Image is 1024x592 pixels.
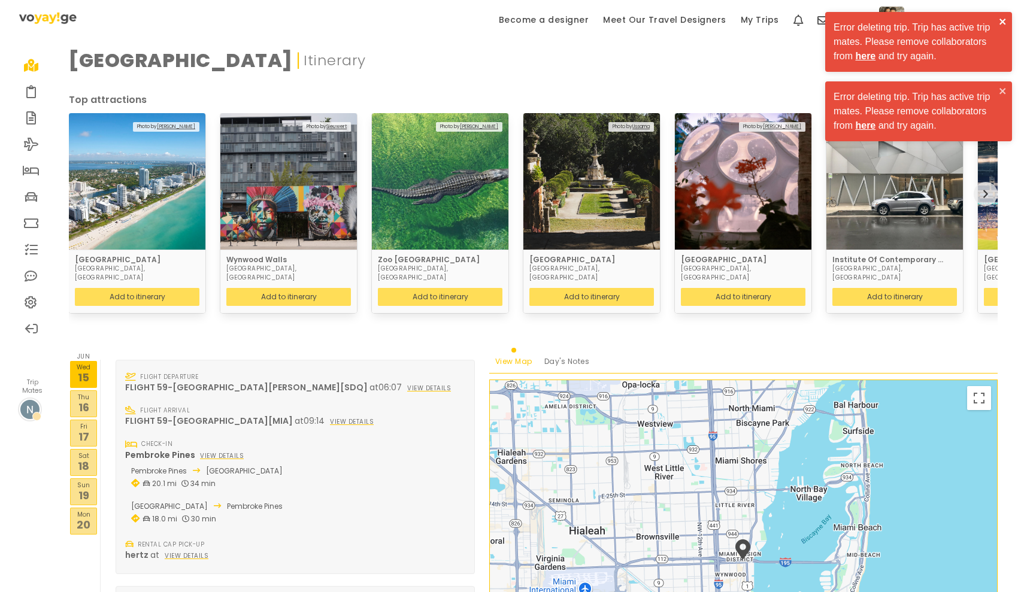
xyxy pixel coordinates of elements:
span: View Map [495,356,532,366]
span: at 09:14 [295,415,327,427]
img: photo-1605649461784-7d5e4df56c97 [372,113,508,250]
p: Institute Of Contemporary ... [832,254,943,265]
p: Jun [71,351,96,361]
span: Photo by [307,123,326,130]
p: Wed [71,362,96,372]
p: Pembroke Pines [125,449,465,528]
p: [GEOGRAPHIC_DATA] [681,254,767,265]
span: Day's Notes [544,356,590,366]
p: 16 [71,399,96,415]
p: Check-in [141,439,172,449]
p: 20 [71,517,96,533]
button: close [999,17,1007,30]
button: Toggle fullscreen view [967,386,991,410]
a: [PERSON_NAME] [763,123,801,130]
p: Itinerary [304,50,366,71]
span: [GEOGRAPHIC_DATA], [GEOGRAPHIC_DATA] [681,264,751,282]
span: view details [330,417,374,426]
p: Sat [71,451,96,460]
span: view details [407,384,451,393]
button: next [974,182,998,206]
div: hertz [125,549,465,561]
p: Flight Departure [140,372,198,381]
p: [GEOGRAPHIC_DATA] [75,254,160,265]
span: [GEOGRAPHIC_DATA] [131,501,208,511]
p: [PERSON_NAME] [910,5,986,35]
span: here [855,51,875,61]
button: close [999,86,1007,99]
span: [GEOGRAPHIC_DATA], [GEOGRAPHIC_DATA] [75,264,145,282]
div: FLIGHT 59 - [GEOGRAPHIC_DATA][PERSON_NAME] [ SDQ ] [125,381,465,394]
img: photo-1589083130544-0d6a2926e519 [69,113,205,250]
div: Trip Mates [22,378,43,395]
a: Ussama [632,123,650,130]
button: Add to itinerary [832,288,957,306]
img: AOh14GjSttVm7ra5iYkhvyR6L1jlJM9rkBmzr2oIDi0tlWw=s96-c [879,7,904,32]
p: Fri [71,421,96,431]
span: Photo by [613,123,632,130]
button: Add to itinerary [75,288,199,306]
span: Photo by [137,123,157,130]
span: mi [168,514,179,524]
p: Flight Arrival [140,406,190,415]
span: [GEOGRAPHIC_DATA], [GEOGRAPHIC_DATA] [832,264,902,282]
span: mi [167,478,178,488]
button: Add to itinerary [681,288,805,306]
a: Sieuwert [326,123,347,130]
p: Mon [71,509,96,519]
a: [PERSON_NAME] [460,123,498,130]
p: Thu [71,392,96,402]
button: Add to itinerary [529,288,654,306]
button: Add to itinerary [378,288,502,306]
span: Pembroke Pines [131,466,187,476]
span: view details [165,551,208,560]
span: 18.0 30 min [143,514,216,524]
img: photo-1583608176046-c2691400afa9 [220,113,357,250]
p: Top attractions [69,93,998,107]
a: [PERSON_NAME] [157,123,195,130]
p: Wynwood Walls [226,254,287,265]
p: Error deleting trip. Trip has active trip mates. Please remove collaborators from and try again. [834,20,995,63]
span: Photo by [440,123,460,130]
span: Photo by [743,123,763,130]
span: [GEOGRAPHIC_DATA] [69,46,1012,75]
span: [GEOGRAPHIC_DATA], [GEOGRAPHIC_DATA] [378,264,448,282]
span: Pembroke Pines [227,501,283,511]
span: [GEOGRAPHIC_DATA], [GEOGRAPHIC_DATA] [226,264,296,282]
img: voyayge-logo-beta-7d4bbef2bff3d6a4db4aebe51364898d.png [19,11,77,25]
span: 20.1 34 min [143,478,216,489]
p: 18 [71,458,96,474]
button: previous [69,182,93,206]
button: Add to itinerary [226,288,351,306]
span: [GEOGRAPHIC_DATA] [206,466,283,476]
span: here [855,120,875,130]
p: 15 [71,369,96,385]
img: photo-1609384347995-8d821de3ecff [523,113,660,250]
p: Error deleting trip. Trip has active trip mates. Please remove collaborators from and try again. [834,90,995,133]
p: Rental Cap Pick-up [138,540,204,549]
p: Zoo [GEOGRAPHIC_DATA] [378,254,480,265]
div: FLIGHT 59 - [GEOGRAPHIC_DATA] [ MIA ] [125,415,465,427]
span: view details [200,451,244,460]
span: [GEOGRAPHIC_DATA], [GEOGRAPHIC_DATA] [529,264,599,282]
p: 19 [71,487,96,503]
p: 17 [71,429,96,445]
span: at 06:07 [369,381,404,393]
p: | [296,47,301,74]
p: Sun [71,480,96,490]
span: at [150,549,162,561]
img: photo-1615663592771-79a204c3ca5b [675,113,811,250]
img: photo-1642336186832-522a31a4d12f [826,113,963,250]
p: [GEOGRAPHIC_DATA] [529,254,615,265]
img: profile-image [20,400,40,419]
